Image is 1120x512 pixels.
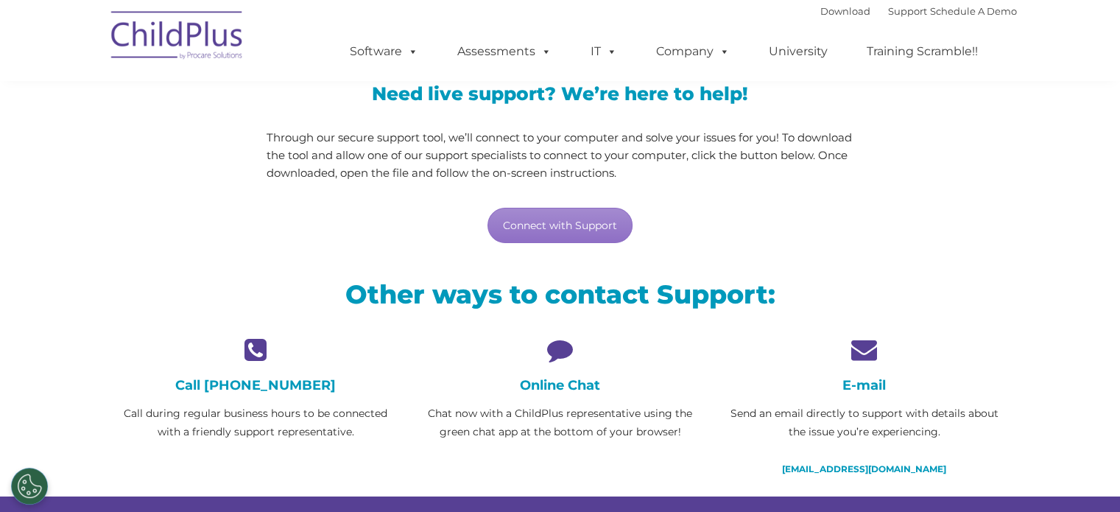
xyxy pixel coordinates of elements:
a: Company [641,37,744,66]
a: University [754,37,842,66]
a: Assessments [443,37,566,66]
p: Call during regular business hours to be connected with a friendly support representative. [115,404,397,441]
a: [EMAIL_ADDRESS][DOMAIN_NAME] [782,463,946,474]
font: | [820,5,1017,17]
h4: Call [PHONE_NUMBER] [115,377,397,393]
p: Chat now with a ChildPlus representative using the green chat app at the bottom of your browser! [419,404,701,441]
button: Cookies Settings [11,468,48,505]
h4: Online Chat [419,377,701,393]
a: Schedule A Demo [930,5,1017,17]
a: Support [888,5,927,17]
h4: E-mail [723,377,1005,393]
a: IT [576,37,632,66]
p: Send an email directly to support with details about the issue you’re experiencing. [723,404,1005,441]
a: Connect with Support [487,208,633,243]
p: Through our secure support tool, we’ll connect to your computer and solve your issues for you! To... [267,129,853,182]
a: Training Scramble!! [852,37,993,66]
h2: Other ways to contact Support: [115,278,1006,311]
h3: Need live support? We’re here to help! [267,85,853,103]
a: Download [820,5,870,17]
a: Software [335,37,433,66]
img: ChildPlus by Procare Solutions [104,1,251,74]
